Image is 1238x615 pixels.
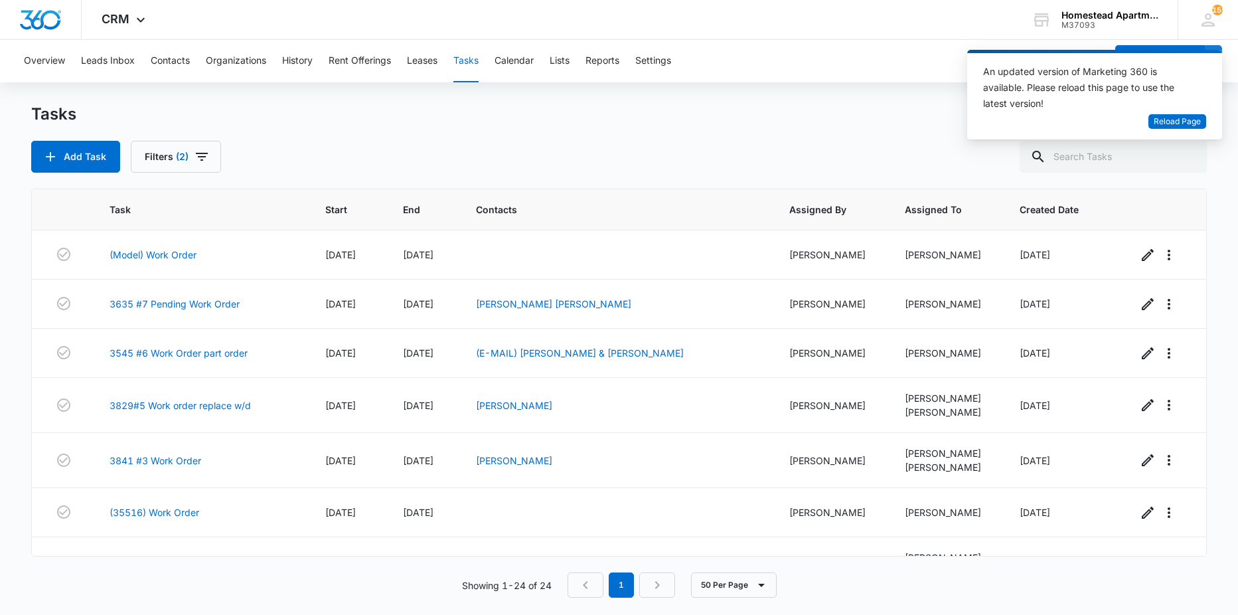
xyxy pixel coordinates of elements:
[789,248,873,262] div: [PERSON_NAME]
[476,347,684,359] a: (E-MAIL) [PERSON_NAME] & [PERSON_NAME]
[325,455,356,466] span: [DATE]
[325,298,356,309] span: [DATE]
[453,40,479,82] button: Tasks
[110,203,273,217] span: Task
[476,298,631,309] a: [PERSON_NAME] [PERSON_NAME]
[905,446,988,460] div: [PERSON_NAME]
[110,398,251,412] a: 3829#5 Work order replace w/d
[110,346,248,360] a: 3545 #6 Work Order part order
[151,40,190,82] button: Contacts
[1020,203,1086,217] span: Created Date
[110,505,199,519] a: (35516) Work Order
[1115,45,1205,77] button: Add Contact
[131,141,221,173] button: Filters(2)
[1212,5,1223,15] span: 155
[403,203,425,217] span: End
[31,141,120,173] button: Add Task
[403,347,433,359] span: [DATE]
[325,400,356,411] span: [DATE]
[1061,21,1158,30] div: account id
[1020,249,1050,260] span: [DATE]
[905,203,969,217] span: Assigned To
[462,578,552,592] p: Showing 1-24 of 24
[585,40,619,82] button: Reports
[81,40,135,82] button: Leads Inbox
[325,203,352,217] span: Start
[1154,116,1201,128] span: Reload Page
[403,400,433,411] span: [DATE]
[206,40,266,82] button: Organizations
[403,507,433,518] span: [DATE]
[789,505,873,519] div: [PERSON_NAME]
[1020,298,1050,309] span: [DATE]
[24,40,65,82] button: Overview
[476,455,552,466] a: [PERSON_NAME]
[31,104,76,124] h1: Tasks
[1020,400,1050,411] span: [DATE]
[329,40,391,82] button: Rent Offerings
[407,40,437,82] button: Leases
[905,405,988,419] div: [PERSON_NAME]
[789,398,873,412] div: [PERSON_NAME]
[1148,114,1206,130] button: Reload Page
[176,152,189,161] span: (2)
[789,346,873,360] div: [PERSON_NAME]
[1020,455,1050,466] span: [DATE]
[403,249,433,260] span: [DATE]
[495,40,534,82] button: Calendar
[905,346,988,360] div: [PERSON_NAME]
[110,248,196,262] a: (Model) Work Order
[282,40,313,82] button: History
[1212,5,1223,15] div: notifications count
[325,249,356,260] span: [DATE]
[550,40,570,82] button: Lists
[609,572,634,598] em: 1
[789,203,854,217] span: Assigned By
[983,64,1190,112] div: An updated version of Marketing 360 is available. Please reload this page to use the latest version!
[110,297,240,311] a: 3635 #7 Pending Work Order
[1020,507,1050,518] span: [DATE]
[325,507,356,518] span: [DATE]
[789,454,873,468] div: [PERSON_NAME]
[905,505,988,519] div: [PERSON_NAME]
[1061,10,1158,21] div: account name
[635,40,671,82] button: Settings
[403,455,433,466] span: [DATE]
[403,298,433,309] span: [DATE]
[905,460,988,474] div: [PERSON_NAME]
[789,297,873,311] div: [PERSON_NAME]
[102,12,129,26] span: CRM
[1020,347,1050,359] span: [DATE]
[1020,141,1207,173] input: Search Tasks
[568,572,675,598] nav: Pagination
[476,400,552,411] a: [PERSON_NAME]
[905,297,988,311] div: [PERSON_NAME]
[110,454,201,468] a: 3841 #3 Work Order
[905,248,988,262] div: [PERSON_NAME]
[905,391,988,405] div: [PERSON_NAME]
[905,551,988,565] div: [PERSON_NAME]
[691,572,777,598] button: 50 Per Page
[325,347,356,359] span: [DATE]
[476,203,738,217] span: Contacts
